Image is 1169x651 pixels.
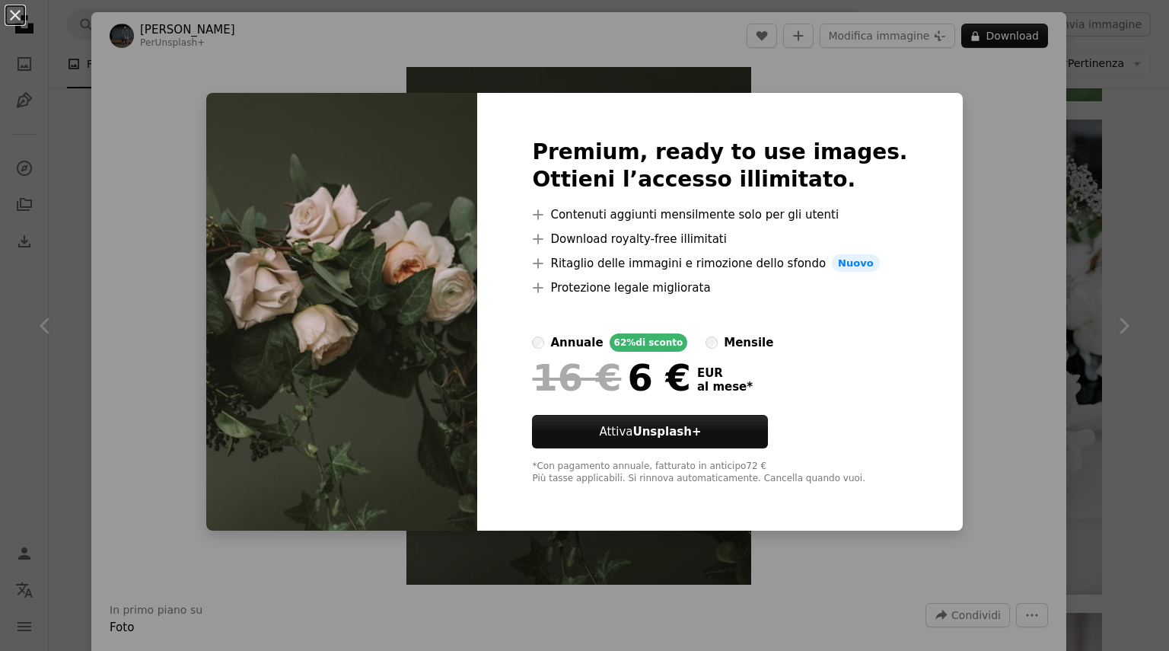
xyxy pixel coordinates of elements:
button: AttivaUnsplash+ [532,415,768,448]
div: mensile [724,333,773,352]
strong: Unsplash+ [632,425,701,439]
img: premium_photo-1675063044882-522a7d281b2f [206,93,477,531]
li: Ritaglio delle immagini e rimozione dello sfondo [532,254,907,273]
div: 6 € [532,358,690,397]
div: *Con pagamento annuale, fatturato in anticipo 72 € Più tasse applicabili. Si rinnova automaticame... [532,461,907,485]
li: Protezione legale migliorata [532,279,907,297]
div: 62% di sconto [610,333,688,352]
span: Nuovo [832,254,879,273]
span: 16 € [532,358,621,397]
li: Download royalty-free illimitati [532,230,907,248]
input: mensile [706,337,718,349]
div: annuale [550,333,603,352]
li: Contenuti aggiunti mensilmente solo per gli utenti [532,206,907,224]
input: annuale62%di sconto [532,337,544,349]
span: al mese * [697,380,753,394]
span: EUR [697,366,753,380]
h2: Premium, ready to use images. Ottieni l’accesso illimitato. [532,139,907,193]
